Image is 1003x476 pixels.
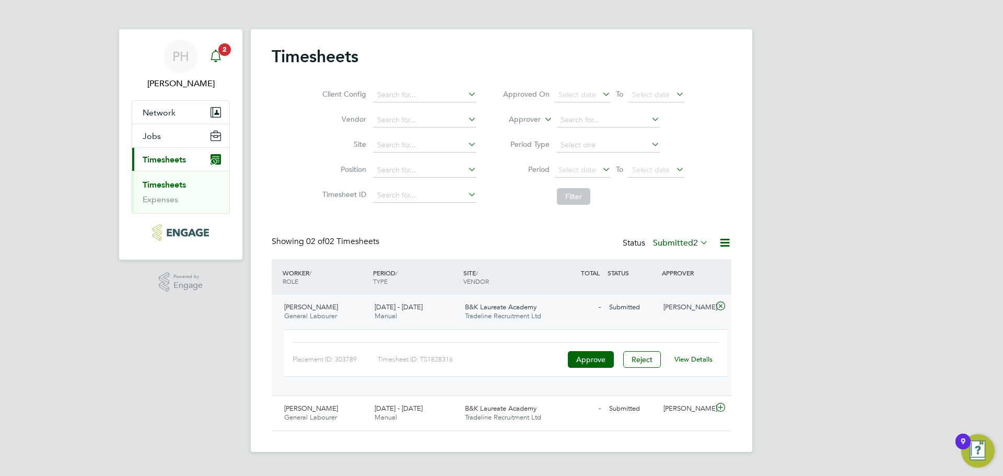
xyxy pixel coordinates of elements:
div: PERIOD [370,263,461,291]
label: Period Type [503,140,550,149]
a: Powered byEngage [159,272,203,292]
span: [PERSON_NAME] [284,404,338,413]
input: Search for... [374,163,476,178]
input: Search for... [374,113,476,127]
label: Submitted [653,238,708,248]
div: WORKER [280,263,370,291]
input: Select one [557,138,660,153]
span: B&K Laureate Academy [465,404,537,413]
button: Approve [568,351,614,368]
span: 02 Timesheets [306,236,379,247]
label: Vendor [319,114,366,124]
div: SITE [461,263,551,291]
div: - [551,400,605,417]
span: [PERSON_NAME] [284,303,338,311]
button: Timesheets [132,148,229,171]
span: 2 [218,43,231,56]
input: Search for... [374,88,476,102]
div: Submitted [605,299,659,316]
span: Manual [375,311,397,320]
div: APPROVER [659,263,714,282]
input: Search for... [374,138,476,153]
input: Search for... [557,113,660,127]
span: Powered by [173,272,203,281]
div: Status [623,236,710,251]
span: / [476,269,478,277]
button: Reject [623,351,661,368]
span: 02 of [306,236,325,247]
span: Phil Hawley [132,77,230,90]
label: Position [319,165,366,174]
span: / [395,269,398,277]
div: Timesheet ID: TS1828316 [378,351,565,368]
span: VENDOR [463,277,489,285]
span: Select date [558,165,596,175]
a: Timesheets [143,180,186,190]
button: Open Resource Center, 9 new notifications [961,434,995,468]
button: Jobs [132,124,229,147]
div: Submitted [605,400,659,417]
span: PH [172,50,189,63]
a: PH[PERSON_NAME] [132,40,230,90]
span: Network [143,108,176,118]
span: [DATE] - [DATE] [375,303,423,311]
span: General Labourer [284,311,337,320]
span: Tradeline Recruitment Ltd [465,413,541,422]
button: Filter [557,188,590,205]
span: To [613,87,626,101]
a: 2 [205,40,226,73]
label: Period [503,165,550,174]
span: TOTAL [581,269,600,277]
img: bandk-logo-retina.png [153,224,208,241]
input: Search for... [374,188,476,203]
span: ROLE [283,277,298,285]
span: To [613,162,626,176]
nav: Main navigation [119,29,242,260]
span: Jobs [143,131,161,141]
label: Timesheet ID [319,190,366,199]
span: 2 [693,238,698,248]
label: Site [319,140,366,149]
a: View Details [674,355,713,364]
span: Engage [173,281,203,290]
a: Go to home page [132,224,230,241]
div: Showing [272,236,381,247]
span: B&K Laureate Academy [465,303,537,311]
span: Select date [632,165,670,175]
span: [DATE] - [DATE] [375,404,423,413]
div: [PERSON_NAME] [659,299,714,316]
label: Client Config [319,89,366,99]
span: TYPE [373,277,388,285]
span: Select date [558,90,596,99]
div: Placement ID: 303789 [293,351,378,368]
div: STATUS [605,263,659,282]
label: Approver [494,114,541,125]
span: Select date [632,90,670,99]
span: Tradeline Recruitment Ltd [465,311,541,320]
span: Timesheets [143,155,186,165]
span: General Labourer [284,413,337,422]
div: - [551,299,605,316]
button: Network [132,101,229,124]
label: Approved On [503,89,550,99]
div: [PERSON_NAME] [659,400,714,417]
div: 9 [961,442,965,455]
a: Expenses [143,194,178,204]
span: / [309,269,311,277]
h2: Timesheets [272,46,358,67]
span: Manual [375,413,397,422]
div: Timesheets [132,171,229,213]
